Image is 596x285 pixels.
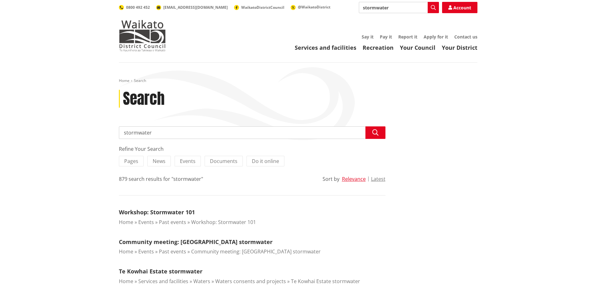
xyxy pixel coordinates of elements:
[191,219,256,226] a: Workshop: Stormwater 101
[119,78,130,83] a: Home
[298,4,330,10] span: @WaikatoDistrict
[363,44,394,51] a: Recreation
[295,44,356,51] a: Services and facilities
[291,4,330,10] a: @WaikatoDistrict
[124,158,138,165] span: Pages
[210,158,237,165] span: Documents
[119,126,385,139] input: Search input
[119,78,477,84] nav: breadcrumb
[252,158,279,165] span: Do it online
[291,278,360,285] a: Te Kowhai Estate stormwater
[138,219,154,226] a: Events
[234,5,284,10] a: WaikatoDistrictCouncil
[424,34,448,40] a: Apply for it
[380,34,392,40] a: Pay it
[191,248,321,255] a: Community meeting: [GEOGRAPHIC_DATA] stormwater
[119,278,133,285] a: Home
[398,34,417,40] a: Report it
[215,278,286,285] a: Waters consents and projects
[193,278,210,285] a: Waters
[119,175,203,183] div: 879 search results for "stormwater"
[180,158,196,165] span: Events
[119,20,166,51] img: Waikato District Council - Te Kaunihera aa Takiwaa o Waikato
[156,5,228,10] a: [EMAIL_ADDRESS][DOMAIN_NAME]
[119,145,385,153] div: Refine Your Search
[442,2,477,13] a: Account
[119,208,195,216] a: Workshop: Stormwater 101
[126,5,150,10] span: 0800 492 452
[138,248,154,255] a: Events
[371,176,385,182] button: Latest
[400,44,436,51] a: Your Council
[119,267,202,275] a: Te Kowhai Estate stormwater
[138,278,188,285] a: Services and facilities
[159,248,186,255] a: Past events
[163,5,228,10] span: [EMAIL_ADDRESS][DOMAIN_NAME]
[454,34,477,40] a: Contact us
[119,248,133,255] a: Home
[153,158,166,165] span: News
[119,219,133,226] a: Home
[119,5,150,10] a: 0800 492 452
[123,90,165,108] h1: Search
[241,5,284,10] span: WaikatoDistrictCouncil
[323,175,339,183] div: Sort by
[134,78,146,83] span: Search
[362,34,374,40] a: Say it
[359,2,439,13] input: Search input
[159,219,186,226] a: Past events
[442,44,477,51] a: Your District
[119,238,273,246] a: Community meeting: [GEOGRAPHIC_DATA] stormwater
[342,176,366,182] button: Relevance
